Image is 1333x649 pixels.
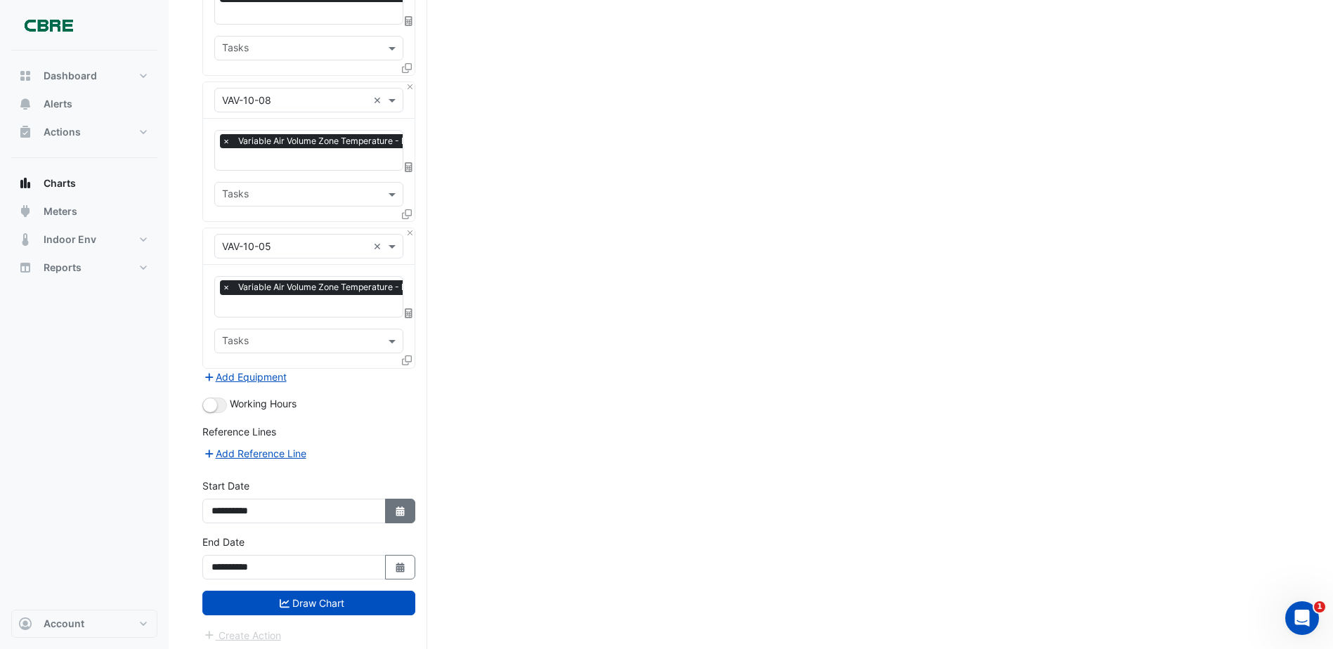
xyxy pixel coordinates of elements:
app-icon: Dashboard [18,69,32,83]
span: Clear [373,239,385,254]
app-escalated-ticket-create-button: Please draw the charts first [202,628,282,640]
span: Actions [44,125,81,139]
span: Dashboard [44,69,97,83]
span: Choose Function [403,308,415,320]
button: Close [405,228,415,237]
div: Tasks [220,186,249,204]
app-icon: Actions [18,125,32,139]
img: Company Logo [17,11,80,39]
span: Choose Function [403,15,415,27]
button: Actions [11,118,157,146]
button: Add Equipment [202,369,287,385]
span: Meters [44,204,77,218]
app-icon: Charts [18,176,32,190]
button: Alerts [11,90,157,118]
span: Variable Air Volume Zone Temperature - L10, 10-08 [235,134,448,148]
button: Meters [11,197,157,225]
label: Reference Lines [202,424,276,439]
button: Add Reference Line [202,445,307,461]
button: Dashboard [11,62,157,90]
div: Tasks [220,333,249,351]
span: Charts [44,176,76,190]
span: Variable Air Volume Zone Temperature - L10, 10-05 [235,280,448,294]
app-icon: Alerts [18,97,32,111]
button: Close [405,82,415,91]
span: × [220,134,233,148]
button: Reports [11,254,157,282]
label: End Date [202,535,245,549]
span: Alerts [44,97,72,111]
span: Indoor Env [44,232,96,247]
span: Account [44,617,84,631]
span: Clone Favourites and Tasks from this Equipment to other Equipment [402,62,412,74]
label: Start Date [202,478,249,493]
button: Indoor Env [11,225,157,254]
span: Reports [44,261,82,275]
span: 1 [1314,601,1325,612]
fa-icon: Select Date [394,505,407,517]
span: Working Hours [230,398,297,409]
span: Choose Function [403,161,415,173]
span: Clear [373,93,385,107]
app-icon: Indoor Env [18,232,32,247]
span: Clone Favourites and Tasks from this Equipment to other Equipment [402,355,412,367]
app-icon: Meters [18,204,32,218]
span: × [220,280,233,294]
button: Charts [11,169,157,197]
button: Draw Chart [202,591,415,615]
div: Tasks [220,40,249,58]
fa-icon: Select Date [394,561,407,573]
button: Account [11,610,157,638]
iframe: Intercom live chat [1285,601,1319,635]
span: Clone Favourites and Tasks from this Equipment to other Equipment [402,208,412,220]
app-icon: Reports [18,261,32,275]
